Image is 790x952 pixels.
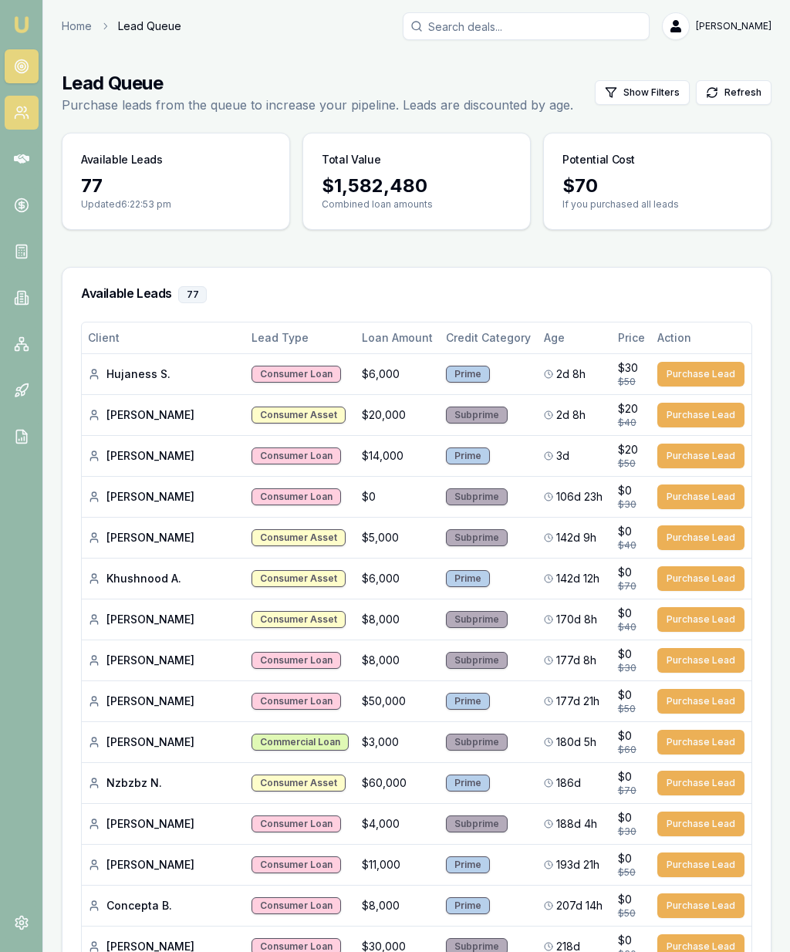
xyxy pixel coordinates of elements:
[556,407,586,423] span: 2d 8h
[356,803,440,844] td: $4,000
[118,19,181,34] span: Lead Queue
[446,775,490,792] div: Prime
[618,810,632,825] span: $0
[245,322,356,353] th: Lead Type
[446,897,490,914] div: Prime
[618,933,632,948] span: $0
[356,558,440,599] td: $6,000
[62,96,573,114] p: Purchase leads from the queue to increase your pipeline. Leads are discounted by age.
[696,80,771,105] button: Refresh
[88,612,239,627] div: [PERSON_NAME]
[252,734,349,751] div: Commercial Loan
[81,152,163,167] h3: Available Leads
[446,529,508,546] div: Subprime
[556,612,597,627] span: 170d 8h
[657,771,744,795] button: Purchase Lead
[252,897,341,914] div: Consumer Loan
[556,734,596,750] span: 180d 5h
[618,662,645,674] div: $30
[178,286,207,303] div: 77
[446,856,490,873] div: Prime
[556,694,599,709] span: 177d 21h
[657,730,744,755] button: Purchase Lead
[618,417,645,429] div: $40
[356,599,440,640] td: $8,000
[62,71,573,96] h1: Lead Queue
[556,366,586,382] span: 2d 8h
[618,892,632,907] span: $0
[556,489,603,505] span: 106d 23h
[657,444,744,468] button: Purchase Lead
[356,680,440,721] td: $50,000
[618,606,632,621] span: $0
[356,762,440,803] td: $60,000
[252,775,346,792] div: Consumer Asset
[322,174,511,198] div: $ 1,582,480
[556,816,597,832] span: 188d 4h
[252,611,346,628] div: Consumer Asset
[12,15,31,34] img: emu-icon-u.png
[356,885,440,926] td: $8,000
[651,322,751,353] th: Action
[618,565,632,580] span: $0
[556,898,603,913] span: 207d 14h
[356,435,440,476] td: $14,000
[618,401,638,417] span: $20
[252,366,341,383] div: Consumer Loan
[657,893,744,918] button: Purchase Lead
[696,20,771,32] span: [PERSON_NAME]
[657,812,744,836] button: Purchase Lead
[618,621,645,633] div: $40
[88,653,239,668] div: [PERSON_NAME]
[657,484,744,509] button: Purchase Lead
[657,403,744,427] button: Purchase Lead
[446,611,508,628] div: Subprime
[618,442,638,457] span: $20
[356,476,440,517] td: $0
[446,570,490,587] div: Prime
[446,815,508,832] div: Subprime
[446,447,490,464] div: Prime
[657,852,744,877] button: Purchase Lead
[618,907,645,920] div: $50
[88,816,239,832] div: [PERSON_NAME]
[356,640,440,680] td: $8,000
[88,366,239,382] div: Hujaness S.
[440,322,538,353] th: Credit Category
[657,362,744,387] button: Purchase Lead
[562,174,752,198] div: $ 70
[88,407,239,423] div: [PERSON_NAME]
[252,529,346,546] div: Consumer Asset
[356,517,440,558] td: $5,000
[88,448,239,464] div: [PERSON_NAME]
[562,152,635,167] h3: Potential Cost
[88,489,239,505] div: [PERSON_NAME]
[356,394,440,435] td: $20,000
[252,407,346,424] div: Consumer Asset
[556,448,569,464] span: 3d
[618,483,632,498] span: $0
[657,689,744,714] button: Purchase Lead
[322,198,511,211] p: Combined loan amounts
[446,693,490,710] div: Prime
[252,815,341,832] div: Consumer Loan
[82,322,245,353] th: Client
[618,646,632,662] span: $0
[62,19,181,34] nav: breadcrumb
[562,198,752,211] p: If you purchased all leads
[618,457,645,470] div: $50
[403,12,650,40] input: Search deals
[618,539,645,552] div: $40
[446,407,508,424] div: Subprime
[446,652,508,669] div: Subprime
[595,80,690,105] button: Show Filters
[88,694,239,709] div: [PERSON_NAME]
[252,488,341,505] div: Consumer Loan
[81,198,271,211] p: Updated 6:22:53 pm
[618,825,645,838] div: $30
[618,769,632,785] span: $0
[88,898,239,913] div: Concepta B.
[88,571,239,586] div: Khushnood A.
[556,571,599,586] span: 142d 12h
[356,353,440,394] td: $6,000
